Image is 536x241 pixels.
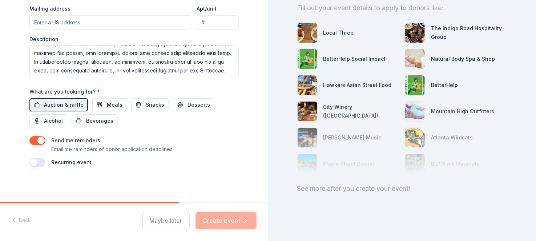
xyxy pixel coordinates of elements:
img: photo for BetterHelp Social Impact [298,49,317,69]
input: # [197,15,239,30]
div: See more after you create your event! [297,183,507,194]
div: Fill out your event details to apply to donors like: [297,2,507,14]
button: Meals [92,98,127,111]
div: Local Three [323,28,354,37]
button: Desserts [173,98,214,111]
label: Send me reminders [51,137,100,143]
img: photo for Local Three [298,23,317,43]
span: Meals [107,100,122,109]
div: BetterHelp Social Impact [323,55,386,63]
img: photo for Hawkers Asian Street Food [298,75,317,95]
label: Recurring event [51,159,92,165]
p: Email me reminders of donor application deadlines [51,145,173,154]
button: Auction & raffle [29,98,88,111]
span: Snacks [146,100,164,109]
span: Desserts [188,100,210,109]
img: photo for Natural Body Spa & Shop [405,49,425,69]
div: The Indigo Road Hospitality Group [431,24,507,42]
button: Beverages [72,114,118,127]
label: Mailing address [29,5,70,12]
input: Enter a US address [29,15,191,30]
label: What are you looking for? [29,88,100,95]
img: photo for BetterHelp [405,75,425,95]
span: Alcohol [44,116,63,125]
div: Hawkers Asian Street Food [323,81,392,90]
span: Beverages [86,116,113,125]
img: photo for The Indigo Road Hospitality Group [405,23,425,43]
label: Description [29,36,59,43]
span: Auction & raffle [44,100,84,109]
div: Natural Body Spa & Shop [431,55,495,63]
label: Apt/unit [197,5,217,12]
textarea: Lorem Ipsu Dolorsi Ametconsecte (ADIP 12.1 EL) se doeiusm tempo in utlabor etd magnaal en adminim... [29,46,239,78]
button: Alcohol [29,114,67,127]
button: Snacks [131,98,169,111]
div: BetterHelp [431,81,458,90]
